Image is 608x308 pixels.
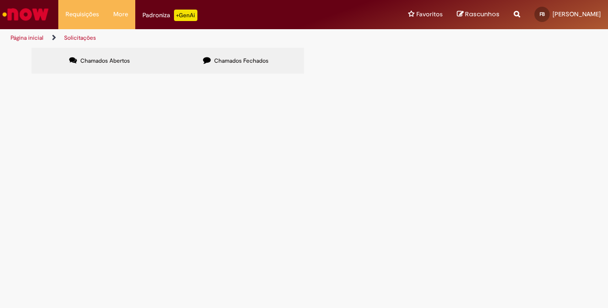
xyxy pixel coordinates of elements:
[65,10,99,19] span: Requisições
[1,5,50,24] img: ServiceNow
[465,10,499,19] span: Rascunhos
[457,10,499,19] a: Rascunhos
[142,10,197,21] div: Padroniza
[540,11,545,17] span: FB
[64,34,96,42] a: Solicitações
[11,34,43,42] a: Página inicial
[416,10,443,19] span: Favoritos
[214,57,269,65] span: Chamados Fechados
[553,10,601,18] span: [PERSON_NAME]
[113,10,128,19] span: More
[7,29,398,47] ul: Trilhas de página
[174,10,197,21] p: +GenAi
[80,57,130,65] span: Chamados Abertos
